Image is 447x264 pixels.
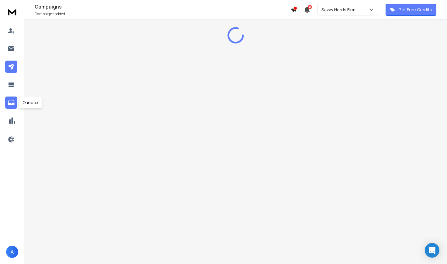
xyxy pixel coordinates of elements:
img: logo [6,6,18,17]
button: A [6,246,18,258]
span: 42 [308,5,312,9]
h1: Campaigns [35,3,291,10]
div: Onebox [19,97,42,108]
div: Open Intercom Messenger [425,243,439,258]
p: Campaigns added [35,12,291,16]
button: Get Free Credits [386,4,436,16]
p: Savvy Nerds Firm [321,7,358,13]
p: Get Free Credits [398,7,432,13]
